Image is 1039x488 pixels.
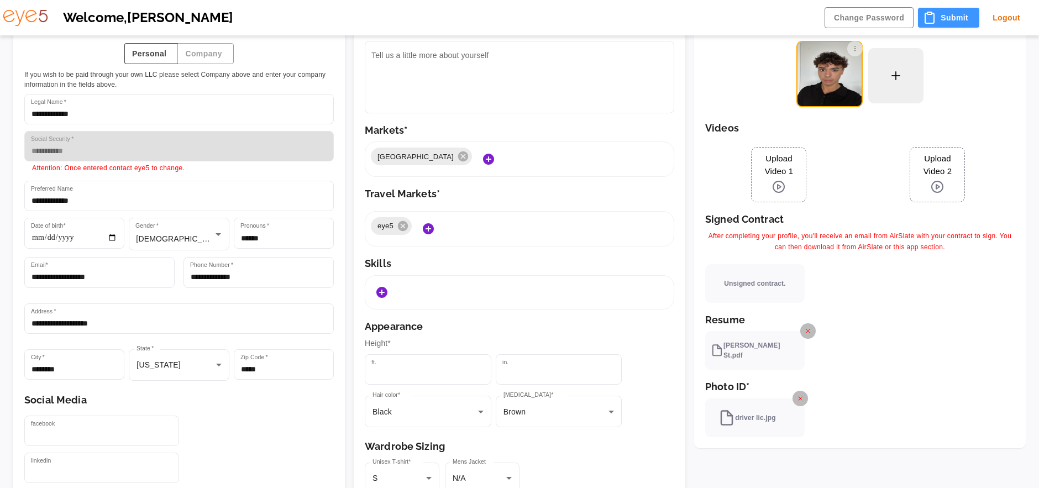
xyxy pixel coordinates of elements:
h6: Wardrobe Sizing [365,440,674,453]
span: Attention: Once entered contact eye5 to change. [32,164,185,172]
div: Brown [496,396,622,427]
h6: Resume [705,314,1015,326]
span: Upload Video 1 [757,153,800,177]
button: Add Skills [371,281,393,303]
button: Company [177,43,234,65]
h6: Skills [365,258,674,270]
span: If you wish to be paid through your own LLC please select Company above and enter your company in... [24,70,334,90]
h5: Welcome, [PERSON_NAME] [63,10,809,26]
h6: Videos [705,122,1015,134]
img: eye5 [3,10,48,26]
button: Submit [918,8,979,28]
label: ft. [371,358,376,366]
label: Address [31,307,56,316]
label: Hair color* [372,391,400,399]
label: Date of birth* [31,222,66,230]
h6: Travel Markets* [365,188,674,200]
button: Change Password [825,7,914,29]
label: facebook [31,419,55,428]
span: Upload Video 2 [916,153,959,177]
label: Mens Jacket [453,458,486,466]
button: Add Markets [477,148,500,170]
label: Unisex T-shirt* [372,458,411,466]
div: [US_STATE] [129,349,229,381]
div: [GEOGRAPHIC_DATA] [371,148,472,165]
label: Pronouns [240,222,269,230]
img: IMG_1925.jpeg [796,41,863,107]
p: Height* [365,338,674,350]
span: After completing your profile, you'll receive an email from AirSlate with your contract to sign. ... [705,231,1015,253]
label: Zip Code [240,353,268,361]
span: Unsigned contract. [724,279,785,288]
div: outlined button group [24,43,334,65]
div: eye5 [371,217,412,235]
button: Add Markets [417,218,439,240]
h6: Social Media [24,394,334,406]
div: [PERSON_NAME] St.pdf [711,340,784,360]
button: Personal [124,43,178,65]
h6: Photo ID* [705,381,1015,393]
button: Options [847,41,863,56]
div: [DEMOGRAPHIC_DATA] [129,218,228,250]
label: State [137,344,154,353]
label: Email* [31,261,48,269]
label: [MEDICAL_DATA]* [503,391,553,399]
span: [GEOGRAPHIC_DATA] [371,151,460,162]
label: Phone Number [190,261,233,269]
label: Preferred Name [31,185,73,193]
label: Social Security [31,135,74,143]
h6: Appearance [365,321,674,333]
label: City [31,353,45,361]
label: Gender [135,222,159,230]
label: Legal Name [31,98,66,106]
span: eye5 [371,221,400,232]
span: driver lic.jpg [718,410,775,426]
div: Black [365,396,491,427]
label: in. [502,358,508,366]
button: Logout [984,8,1029,28]
h6: Markets* [365,124,674,137]
label: linkedin [31,456,51,465]
h6: Signed Contract [705,213,1015,225]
